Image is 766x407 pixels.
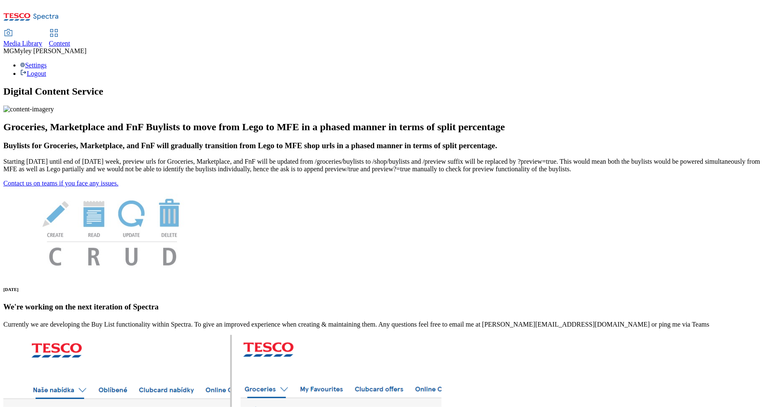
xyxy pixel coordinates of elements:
[3,187,221,275] img: News Image
[3,40,42,47] span: Media Library
[3,30,42,47] a: Media Library
[3,302,763,312] h3: We're working on the next iteration of Spectra
[3,106,54,113] img: content-imagery
[3,47,14,54] span: MG
[20,70,46,77] a: Logout
[3,321,763,328] p: Currently we are developing the Buy List functionality within Spectra. To give an improved experi...
[3,158,763,173] p: Starting [DATE] until end of [DATE] week, preview urls for Groceries, Marketplace, and FnF will b...
[3,180,118,187] a: Contact us on teams if you face any issues.
[3,287,763,292] h6: [DATE]
[3,86,763,97] h1: Digital Content Service
[3,121,763,133] h2: Groceries, Marketplace and FnF Buylists to move from Lego to MFE in a phased manner in terms of s...
[20,62,47,69] a: Settings
[49,30,70,47] a: Content
[49,40,70,47] span: Content
[14,47,87,54] span: Myley [PERSON_NAME]
[3,141,763,150] h3: Buylists for Groceries, Marketplace, and FnF will gradually transition from Lego to MFE shop urls...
